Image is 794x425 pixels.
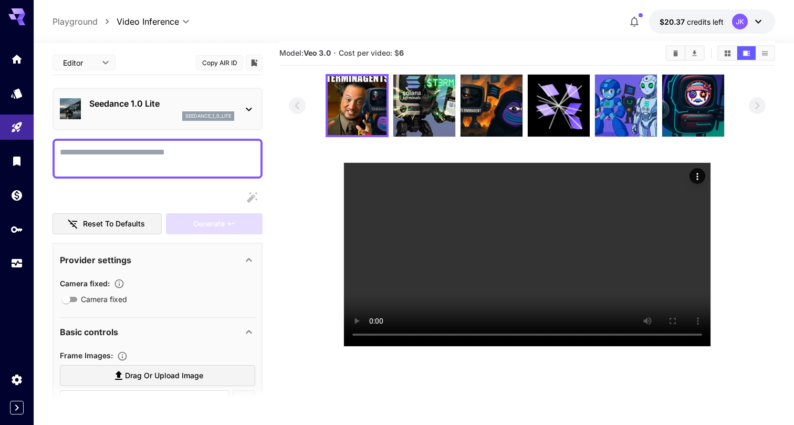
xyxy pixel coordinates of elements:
button: Show videos in video view [737,46,756,60]
nav: breadcrumb [53,15,117,28]
span: Editor [63,57,96,68]
span: credits left [687,17,724,26]
div: Playground [11,121,23,134]
div: Home [11,53,23,66]
img: +xRyNlAAAABklEQVQDAFYhVo6HakMyAAAAAElFTkSuQmCC [393,75,455,137]
div: Basic controls [60,319,255,345]
img: 8xmF5sAAAABklEQVQDAEcinCBt8ny6AAAAAElFTkSuQmCC [461,75,523,137]
button: Upload frame images. [113,351,132,361]
img: Nm8wAAAAASUVORK5CYII= [662,75,724,137]
button: $20.365JK [649,9,775,34]
img: 9XJ6yMAAAAGSURBVAMAc0arwG1oMvwAAAAASUVORK5CYII= [595,75,657,137]
p: Basic controls [60,326,118,338]
span: Camera fixed : [60,279,110,288]
button: Clear videos [666,46,685,60]
span: Frame Images : [60,351,113,360]
button: Show videos in grid view [718,46,737,60]
div: Show videos in grid viewShow videos in video viewShow videos in list view [717,45,775,61]
button: Download All [685,46,704,60]
div: Usage [11,257,23,270]
b: Veo 3.0 [304,48,331,57]
div: $20.365 [660,16,724,27]
button: Expand sidebar [10,401,24,414]
button: Show videos in list view [756,46,774,60]
span: Camera fixed [81,294,127,305]
p: Seedance 1.0 Lite [89,97,234,110]
button: Add to library [249,56,259,69]
span: Video Inference [117,15,179,28]
button: Reset to defaults [53,213,162,235]
span: Drag or upload image [125,369,203,382]
p: seedance_1_0_lite [185,112,231,120]
span: Model: [279,48,331,57]
p: · [333,47,336,59]
label: Drag or upload image [60,365,255,387]
div: API Keys [11,223,23,236]
a: Playground [53,15,98,28]
span: $20.37 [660,17,687,26]
img: qFppAgAAAAZJREFUAwBt2RIB8oUKSgAAAABJRU5ErkJggg== [328,76,386,135]
div: Seedance 1.0 Liteseedance_1_0_lite [60,93,255,125]
p: Provider settings [60,254,131,266]
b: 6 [399,48,404,57]
div: Clear videosDownload All [665,45,705,61]
span: Cost per video: $ [339,48,404,57]
button: Copy AIR ID [196,55,243,70]
div: Provider settings [60,247,255,273]
div: Library [11,154,23,168]
div: Actions [689,168,705,184]
div: Models [11,87,23,100]
div: Settings [11,373,23,386]
div: Wallet [11,189,23,202]
div: JK [732,14,748,29]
